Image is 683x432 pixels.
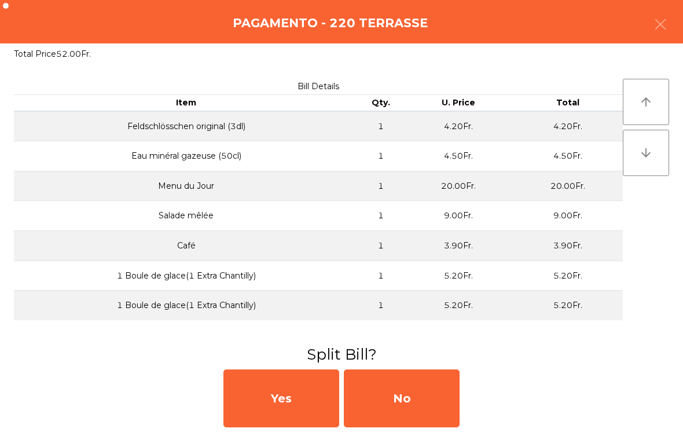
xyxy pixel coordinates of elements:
td: 4.50Fr. [513,141,623,171]
td: 5.20Fr. [513,261,623,291]
th: Qty. [359,95,403,111]
td: 4.50Fr. [403,141,513,171]
th: Item [14,95,359,111]
td: 1 [359,231,403,261]
button: arrow_downward [623,130,669,176]
span: 52.00Fr. [56,49,91,59]
td: Menu du Jour [14,171,359,201]
td: 1 [359,111,403,141]
td: 1 [359,171,403,201]
th: U. Price [403,95,513,111]
td: Feldschlösschen original (3dl) [14,111,359,141]
td: 5.20Fr. [403,291,513,320]
td: 1 Boule de glace [14,261,359,291]
th: Total [513,95,623,111]
h4: Pagamento - 220 TERRASSE [233,14,428,32]
td: 1 [359,261,403,291]
i: arrow_upward [639,95,653,109]
td: 1 [359,291,403,320]
td: Café [14,231,359,261]
span: Bill Details [298,81,339,91]
td: 1 Boule de glace [14,291,359,320]
td: 1 [359,141,403,171]
button: arrow_upward [623,79,669,125]
td: 3.90Fr. [513,231,623,261]
td: 9.00Fr. [513,201,623,231]
span: (1 Extra Chantilly) [186,270,256,281]
h3: Split Bill? [9,344,674,365]
span: Total Price [14,49,56,59]
td: Eau minéral gazeuse (50cl) [14,141,359,171]
td: 20.00Fr. [403,171,513,201]
td: 4.20Fr. [403,111,513,141]
i: arrow_downward [639,146,653,160]
td: 20.00Fr. [513,171,623,201]
td: 5.20Fr. [403,261,513,291]
td: Salade mêlée [14,201,359,231]
td: 4.20Fr. [513,111,623,141]
div: Yes [223,369,339,427]
td: 9.00Fr. [403,201,513,231]
td: 1 [359,201,403,231]
span: (1 Extra Chantilly) [186,300,256,310]
td: 5.20Fr. [513,291,623,320]
td: 3.90Fr. [403,231,513,261]
div: No [344,369,460,427]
